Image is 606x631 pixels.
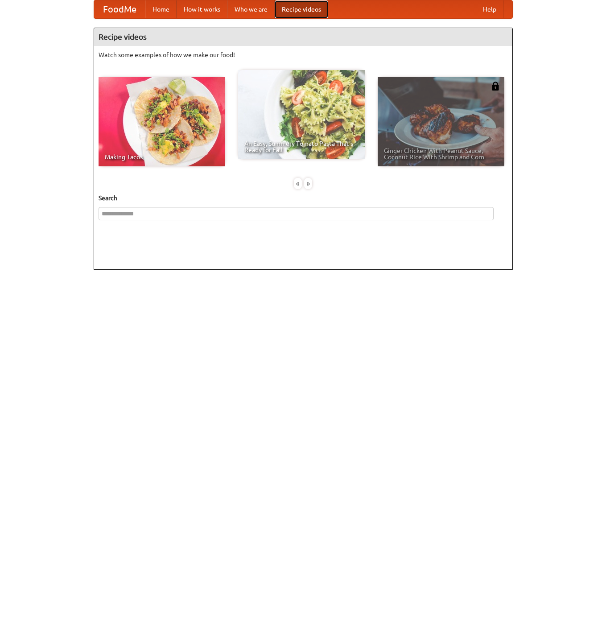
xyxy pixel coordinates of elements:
a: Help [476,0,503,18]
a: Recipe videos [275,0,328,18]
a: How it works [177,0,227,18]
p: Watch some examples of how we make our food! [99,50,508,59]
a: An Easy, Summery Tomato Pasta That's Ready for Fall [238,70,365,159]
h5: Search [99,194,508,202]
span: An Easy, Summery Tomato Pasta That's Ready for Fall [244,140,359,153]
span: Making Tacos [105,154,219,160]
a: FoodMe [94,0,145,18]
h4: Recipe videos [94,28,512,46]
a: Home [145,0,177,18]
img: 483408.png [491,82,500,91]
a: Making Tacos [99,77,225,166]
div: » [304,178,312,189]
a: Who we are [227,0,275,18]
div: « [294,178,302,189]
